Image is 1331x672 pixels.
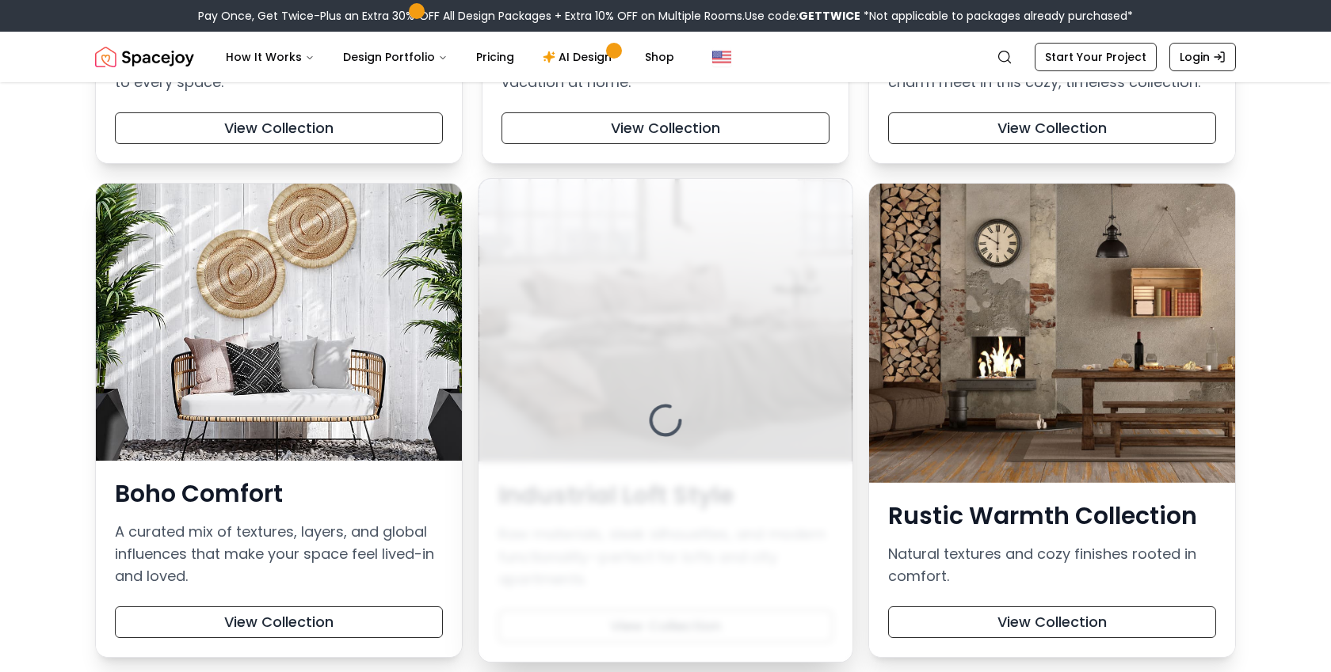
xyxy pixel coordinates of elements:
button: Design Portfolio [330,41,460,73]
button: View Collection [115,112,443,144]
a: Pricing [463,41,527,73]
button: How It Works [213,41,327,73]
b: GETTWICE [799,8,860,24]
a: Start Your Project [1035,43,1157,71]
p: Natural textures and cozy finishes rooted in comfort. [888,543,1216,587]
img: Spacejoy Logo [95,41,194,73]
a: View Collection [115,120,443,138]
a: View Collection [888,120,1216,138]
img: United States [712,47,731,66]
span: Use code: [745,8,860,24]
a: View Collection [888,613,1216,632]
h3: Rustic Warmth Collection [888,502,1216,530]
button: View Collection [502,112,829,144]
div: Pay Once, Get Twice-Plus an Extra 30% OFF All Design Packages + Extra 10% OFF on Multiple Rooms. [198,8,1133,24]
h3: Boho Comfort [115,480,443,508]
nav: Main [213,41,687,73]
button: View Collection [115,606,443,638]
button: View Collection [888,112,1216,144]
button: View Collection [888,606,1216,638]
a: AI Design [530,41,629,73]
a: Spacejoy [95,41,194,73]
a: Shop [632,41,687,73]
nav: Global [95,32,1236,82]
a: Login [1169,43,1236,71]
a: View Collection [502,120,829,138]
span: *Not applicable to packages already purchased* [860,8,1133,24]
a: View Collection [115,613,443,632]
p: A curated mix of textures, layers, and global influences that make your space feel lived-in and l... [115,521,443,587]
